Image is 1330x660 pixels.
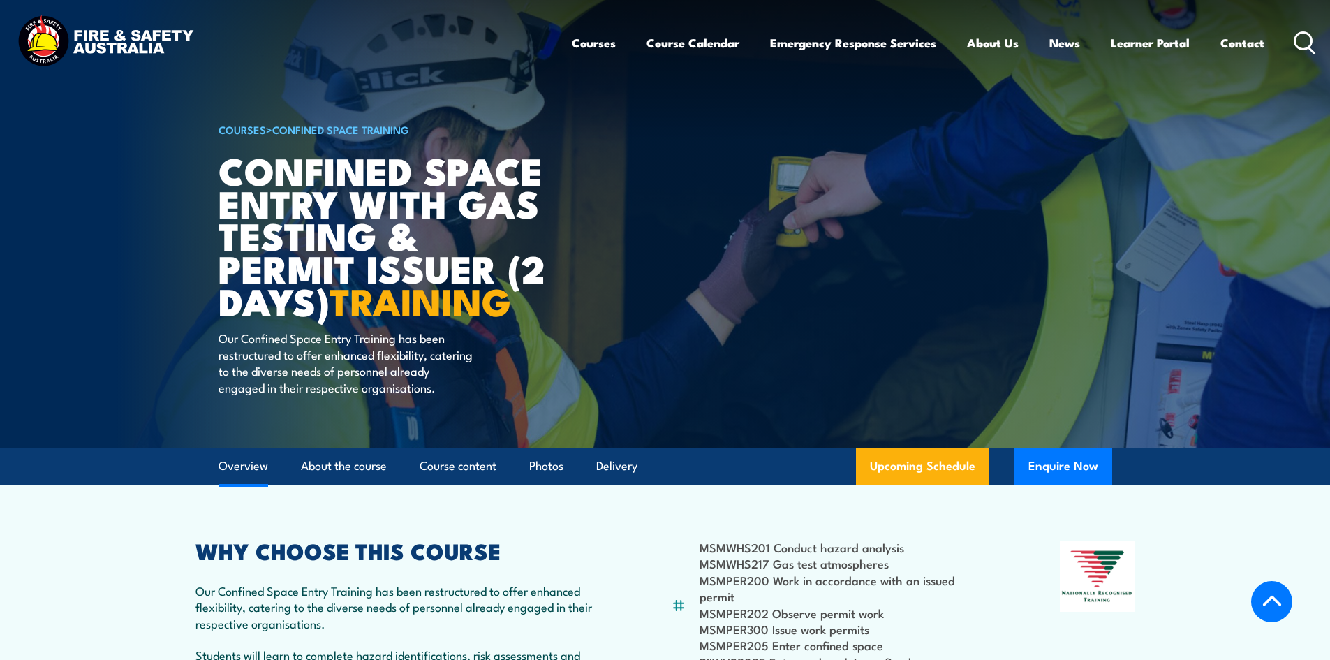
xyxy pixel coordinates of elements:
[195,582,603,631] p: Our Confined Space Entry Training has been restructured to offer enhanced flexibility, catering t...
[1060,541,1135,612] img: Nationally Recognised Training logo.
[420,448,496,485] a: Course content
[856,448,989,485] a: Upcoming Schedule
[700,572,992,605] li: MSMPER200 Work in accordance with an issued permit
[1014,448,1112,485] button: Enquire Now
[596,448,637,485] a: Delivery
[529,448,563,485] a: Photos
[700,555,992,571] li: MSMWHS217 Gas test atmospheres
[219,122,266,137] a: COURSES
[1111,24,1190,61] a: Learner Portal
[700,621,992,637] li: MSMPER300 Issue work permits
[330,271,511,329] strong: TRAINING
[301,448,387,485] a: About the course
[572,24,616,61] a: Courses
[700,605,992,621] li: MSMPER202 Observe permit work
[219,330,473,395] p: Our Confined Space Entry Training has been restructured to offer enhanced flexibility, catering t...
[1220,24,1264,61] a: Contact
[1049,24,1080,61] a: News
[219,154,563,317] h1: Confined Space Entry with Gas Testing & Permit Issuer (2 days)
[700,539,992,555] li: MSMWHS201 Conduct hazard analysis
[195,541,603,560] h2: WHY CHOOSE THIS COURSE
[646,24,739,61] a: Course Calendar
[219,121,563,138] h6: >
[967,24,1019,61] a: About Us
[700,637,992,653] li: MSMPER205 Enter confined space
[219,448,268,485] a: Overview
[770,24,936,61] a: Emergency Response Services
[272,122,409,137] a: Confined Space Training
